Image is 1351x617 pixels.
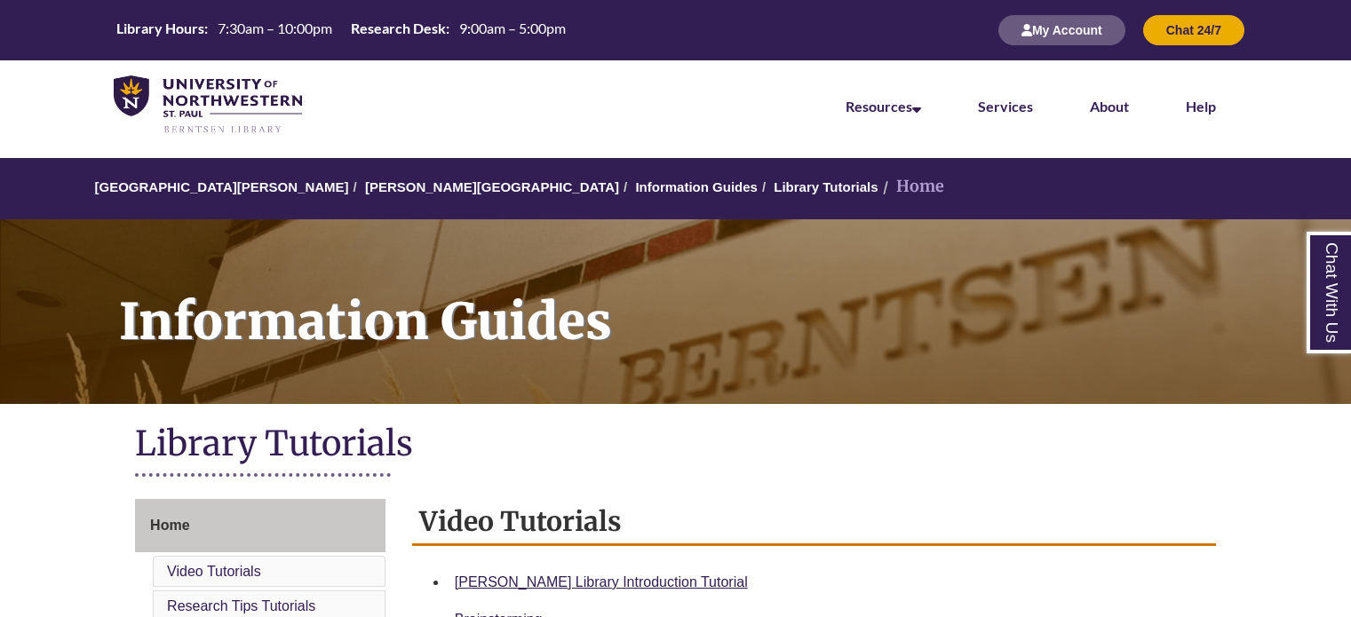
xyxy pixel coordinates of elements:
h1: Information Guides [99,219,1351,381]
button: My Account [998,15,1125,45]
a: Chat 24/7 [1143,22,1244,37]
a: Help [1186,98,1216,115]
span: 9:00am – 5:00pm [459,20,566,36]
a: Resources [846,98,921,115]
a: About [1090,98,1129,115]
img: UNWSP Library Logo [114,75,302,135]
th: Library Hours: [109,19,211,38]
a: Hours Today [109,19,573,43]
a: [PERSON_NAME][GEOGRAPHIC_DATA] [365,179,619,194]
span: Home [150,518,189,533]
a: [GEOGRAPHIC_DATA][PERSON_NAME] [94,179,348,194]
table: Hours Today [109,19,573,41]
a: My Account [998,22,1125,37]
th: Research Desk: [344,19,452,38]
li: Home [878,174,944,200]
a: Research Tips Tutorials [167,598,315,613]
span: 7:30am – 10:00pm [218,20,332,36]
a: [PERSON_NAME] Library Introduction Tutorial [455,574,748,589]
a: Home [135,499,385,552]
a: Video Tutorials [167,564,261,579]
h1: Library Tutorials [135,422,1216,469]
a: Library Tutorials [774,179,878,194]
a: Information Guides [635,179,758,194]
a: Services [978,98,1033,115]
h2: Video Tutorials [412,499,1216,546]
button: Chat 24/7 [1143,15,1244,45]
